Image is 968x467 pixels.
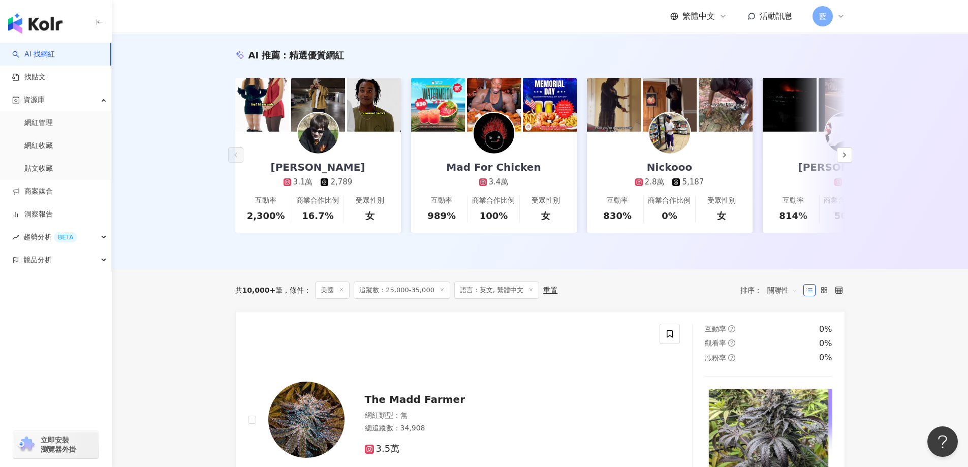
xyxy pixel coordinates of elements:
[235,78,289,132] img: post-image
[819,338,832,349] div: 0%
[289,50,344,60] span: 精選優質網紅
[365,209,374,222] div: 女
[12,234,19,241] span: rise
[705,354,726,362] span: 漲粉率
[662,209,677,222] div: 0%
[24,164,53,174] a: 貼文收藏
[699,78,753,132] img: post-image
[543,286,557,294] div: 重置
[365,444,400,454] span: 3.5萬
[298,113,338,153] img: KOL Avatar
[24,141,53,151] a: 網紅收藏
[12,186,53,197] a: 商案媒合
[788,160,903,174] div: [PERSON_NAME]
[467,78,521,132] img: post-image
[705,325,726,333] span: 互動率
[927,426,958,457] iframe: Help Scout Beacon - Open
[819,11,826,22] span: 藍
[783,196,804,206] div: 互動率
[23,88,45,111] span: 資源庫
[330,177,352,188] div: 2,789
[705,339,726,347] span: 觀看率
[648,196,691,206] div: 商業合作比例
[728,354,735,361] span: question-circle
[649,113,690,153] img: KOL Avatar
[637,160,702,174] div: Nickooo
[767,282,798,298] span: 關聯性
[454,282,539,299] span: 語言：英文, 繁體中文
[261,160,376,174] div: [PERSON_NAME]
[8,13,63,34] img: logo
[12,49,55,59] a: searchAI 找網紅
[248,49,345,61] div: AI 推薦 ：
[365,411,648,421] div: 網紅類型 ： 無
[489,177,509,188] div: 3.4萬
[472,196,515,206] div: 商業合作比例
[16,437,36,453] img: chrome extension
[819,78,872,132] img: post-image
[682,11,715,22] span: 繁體中文
[587,132,753,233] a: Nickooo2.8萬5,187互動率830%商業合作比例0%受眾性別女
[824,196,866,206] div: 商業合作比例
[480,209,508,222] div: 100%
[763,132,928,233] a: [PERSON_NAME]3萬互動率814%商業合作比例50%受眾性別女
[763,78,817,132] img: post-image
[411,132,577,233] a: Mad For Chicken3.4萬互動率989%商業合作比例100%受眾性別女
[356,196,384,206] div: 受眾性別
[717,209,726,222] div: 女
[587,78,641,132] img: post-image
[354,282,450,299] span: 追蹤數：25,000-35,000
[474,113,514,153] img: KOL Avatar
[760,11,792,21] span: 活動訊息
[235,286,283,294] div: 共 筆
[283,286,311,294] span: 條件 ：
[523,78,577,132] img: post-image
[291,78,345,132] img: post-image
[541,209,550,222] div: 女
[247,209,285,222] div: 2,300%
[255,196,276,206] div: 互動率
[834,209,856,222] div: 50%
[296,196,339,206] div: 商業合作比例
[682,177,704,188] div: 5,187
[365,423,648,433] div: 總追蹤數 ： 34,908
[707,196,736,206] div: 受眾性別
[603,209,632,222] div: 830%
[819,324,832,335] div: 0%
[302,209,333,222] div: 16.7%
[728,325,735,332] span: question-circle
[23,226,77,248] span: 趨勢分析
[268,382,345,458] img: KOL Avatar
[12,72,46,82] a: 找貼文
[347,78,401,132] img: post-image
[607,196,628,206] div: 互動率
[23,248,52,271] span: 競品分析
[728,339,735,347] span: question-circle
[645,177,665,188] div: 2.8萬
[12,209,53,220] a: 洞察報告
[819,352,832,363] div: 0%
[431,196,452,206] div: 互動率
[315,282,350,299] span: 美國
[643,78,697,132] img: post-image
[235,132,401,233] a: [PERSON_NAME]3.1萬2,789互動率2,300%商業合作比例16.7%受眾性別女
[411,78,465,132] img: post-image
[54,232,77,242] div: BETA
[13,431,99,458] a: chrome extension立即安裝 瀏覽器外掛
[41,435,76,454] span: 立即安裝 瀏覽器外掛
[825,113,866,153] img: KOL Avatar
[436,160,551,174] div: Mad For Chicken
[24,118,53,128] a: 網紅管理
[740,282,803,298] div: 排序：
[427,209,456,222] div: 989%
[293,177,313,188] div: 3.1萬
[365,393,465,406] span: The Madd Farmer
[844,177,857,188] div: 3萬
[532,196,560,206] div: 受眾性別
[242,286,276,294] span: 10,000+
[779,209,807,222] div: 814%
